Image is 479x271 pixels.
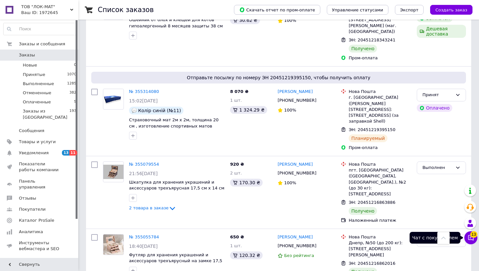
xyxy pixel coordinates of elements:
a: Создать заказ [424,7,472,12]
button: Скачать отчет по пром-оплате [234,5,320,15]
span: ЭН: 20451218343241 [349,38,395,42]
img: Фото товару [103,234,123,255]
img: Фото товару [103,165,123,179]
span: 11 [69,150,77,156]
span: 18:40[DATE] [129,244,158,249]
div: Нова Пошта [349,161,412,167]
a: Шкатулка для хранения украшений и аксессуаров трехъярусная 17,5 см х 14 см х 13 см Бежевая [129,180,225,197]
span: Управление статусами [332,8,383,12]
span: 2 шт. [230,171,242,175]
span: Новые [23,62,37,68]
span: Покупатели [19,206,46,212]
div: 1 324.29 ₴ [230,106,267,114]
span: Заказы из [GEOGRAPHIC_DATA] [23,108,69,120]
span: 650 ₴ [230,234,244,239]
span: ТОВ "ЛОК-MAT" [21,4,70,10]
span: 13 [470,231,477,238]
span: ЭН: 20451216862016 [349,261,395,266]
a: № 355079554 [129,162,159,167]
span: Оплаченные [23,99,51,105]
div: Планируемый [349,134,387,142]
span: 100% [284,180,296,185]
span: Каталог ProSale [19,218,54,223]
button: Экспорт [395,5,424,15]
img: Фото товару [103,93,123,106]
img: :speech_balloon: [132,108,137,113]
a: [PERSON_NAME] [278,161,313,168]
span: Отправьте посылку по номеру ЭН 20451219395150, чтобы получить оплату [94,74,463,81]
div: 30.62 ₴ [230,16,260,24]
span: Товары и услуги [19,139,56,145]
span: 1 шт. [230,98,242,103]
a: [PERSON_NAME] [278,89,313,95]
a: Футляр для хранения украшений и аксессуаров трехъярусный на замке 17,5 см х 14 см х 13 см Розовый [129,252,222,269]
a: Ошейник от блох и клещей для котов гипоалергенный 8 месяцев защиты 38 см Серый [129,17,223,34]
div: Нова Пошта [349,234,412,240]
button: Создать заказ [430,5,472,15]
button: Чат с покупателем13 [464,231,477,244]
span: 1285 [67,81,76,87]
span: Инструменты вебмастера и SEO [19,240,60,252]
div: Нова Пошта [349,89,412,95]
div: Днепр, №50 (до 200 кг): [STREET_ADDRESS][PERSON_NAME] [349,240,412,258]
span: 1 шт. [230,243,242,248]
span: Заказы и сообщения [19,41,65,47]
div: Пром-оплата [349,145,412,151]
span: 0 [74,62,76,68]
span: 382 [69,90,76,96]
div: Получено [349,45,377,53]
span: 193 [69,108,76,120]
div: [PHONE_NUMBER] [276,169,318,177]
div: [PHONE_NUMBER] [276,96,318,105]
a: Фото товару [103,234,124,255]
a: № 355314080 [129,89,159,94]
span: 15:02[DATE] [129,98,158,103]
a: Страховочный мат 2м х 2м, толщина 20 см , изготовление спортивных матов [129,117,219,128]
div: Наложенный платеж [349,218,412,223]
span: Панель управления [19,178,60,190]
div: Получено [349,207,377,215]
span: Заказы [19,52,35,58]
span: 100% [284,18,296,23]
span: Уведомления [19,150,49,156]
span: 5 [74,99,76,105]
div: Ваш ID: 1972645 [21,10,78,16]
div: Пром-оплата [349,55,412,61]
div: [PHONE_NUMBER] [276,242,318,250]
span: 21:56[DATE] [129,171,158,176]
span: 8 070 ₴ [230,89,248,94]
h1: Список заказов [98,6,154,14]
a: Фото товару [103,89,124,110]
span: Показатели работы компании [19,161,60,173]
div: г. [GEOGRAPHIC_DATA] ([PERSON_NAME][STREET_ADDRESS]: [STREET_ADDRESS] (за заправкой Shell) [349,95,412,124]
span: Скачать отчет по пром-оплате [239,7,315,13]
span: ЭН: 20451219395150 [349,127,395,132]
span: Отмененные [23,90,51,96]
span: Управление сайтом [19,257,60,269]
div: 170.30 ₴ [230,179,263,187]
span: Колір синій (№11) [138,108,181,113]
div: 120.32 ₴ [230,251,263,259]
span: 1070 [67,72,76,78]
div: Староконстантинов, Почтомат №5139: [STREET_ADDRESS][PERSON_NAME] (маг. [GEOGRAPHIC_DATA]) [349,5,412,35]
a: Фото товару [103,161,124,182]
span: Аналитика [19,229,43,235]
div: Принят [422,92,453,98]
div: Чат с покупателем [410,232,460,244]
button: Управление статусами [327,5,388,15]
a: 2 товара в заказе [129,205,176,210]
div: Оплачено [417,104,452,112]
a: [PERSON_NAME] [278,234,313,240]
span: Отзывы [19,195,36,201]
div: Выполнен [422,164,453,171]
span: Сообщения [19,128,44,134]
span: 920 ₴ [230,162,244,167]
span: Экспорт [400,8,418,12]
input: Поиск [4,23,77,35]
a: № 355055784 [129,234,159,239]
div: Дешевая доставка [417,25,466,38]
